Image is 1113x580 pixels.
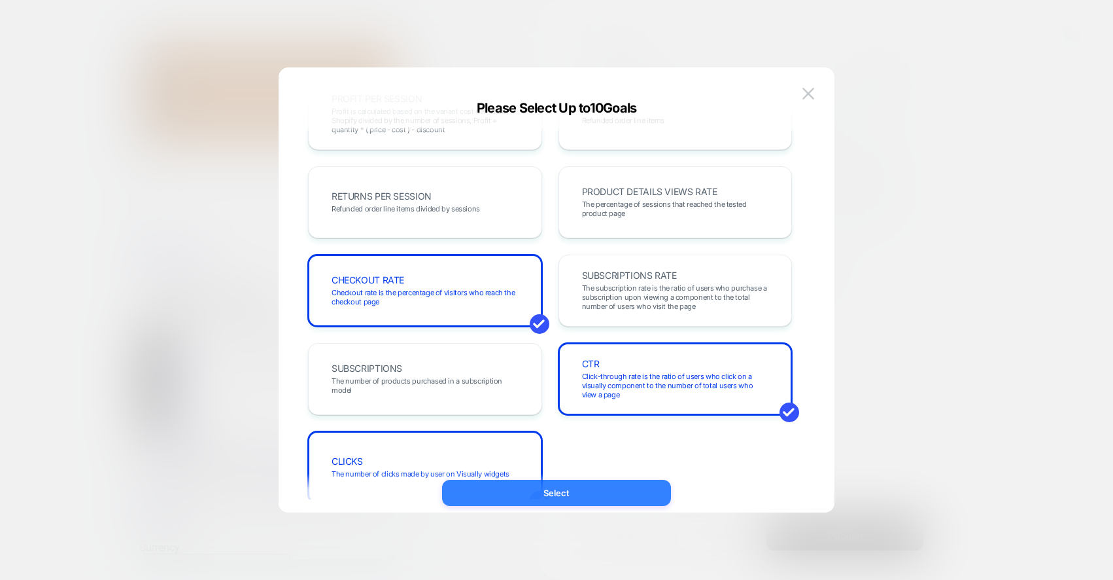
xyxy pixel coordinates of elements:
a: shop the collection now [107,420,216,432]
span: Click-through rate is the ratio of users who click on a visually component to the number of total... [582,372,769,399]
span: CTR [582,359,600,369]
span: PRODUCT DETAILS VIEWS RATE [582,187,717,196]
a: Refer Now [3,455,50,467]
span: Please Select Up to 10 Goals [477,100,637,116]
span: The subscription rate is the ratio of users who purchase a subscription upon viewing a component ... [582,283,769,311]
img: close [802,88,814,99]
button: Next [26,478,52,499]
span: The percentage of sessions that reached the tested product page [582,200,769,218]
span: Refunded order line items [582,116,665,125]
button: Select [442,480,671,506]
span: SUBSCRIPTIONS RATE [582,271,677,280]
